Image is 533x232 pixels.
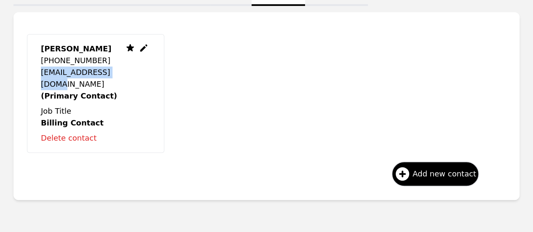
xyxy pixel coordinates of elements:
p: [PHONE_NUMBER] [41,55,123,67]
p: Delete contact [41,132,123,144]
p: [EMAIL_ADDRESS][DOMAIN_NAME] [41,67,123,90]
p: Job Title [41,105,123,117]
h1: [PERSON_NAME] [41,43,123,55]
h1: Billing Contact [41,117,123,129]
span: Add new contact [412,168,476,180]
button: Add new contact [391,161,479,187]
h1: (Primary Contact) [41,90,123,102]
